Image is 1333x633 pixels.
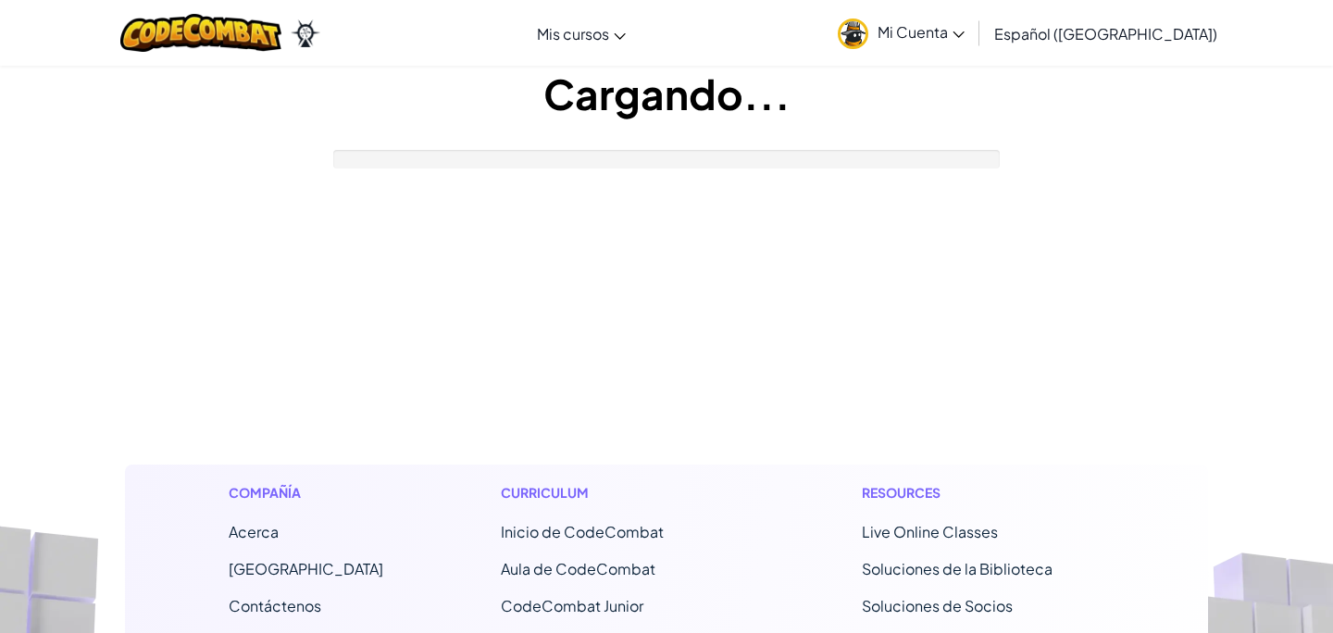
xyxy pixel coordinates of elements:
[862,483,1105,503] h1: Resources
[985,8,1227,58] a: Español ([GEOGRAPHIC_DATA])
[229,596,321,615] span: Contáctenos
[878,22,965,42] span: Mi Cuenta
[291,19,320,47] img: Ozaria
[862,522,998,541] a: Live Online Classes
[229,559,383,578] a: [GEOGRAPHIC_DATA]
[229,522,279,541] a: Acerca
[120,14,282,52] img: CodeCombat logo
[537,24,609,43] span: Mis cursos
[501,559,655,578] a: Aula de CodeCombat
[862,559,1053,578] a: Soluciones de la Biblioteca
[528,8,635,58] a: Mis cursos
[828,4,974,62] a: Mi Cuenta
[501,522,664,541] span: Inicio de CodeCombat
[501,483,744,503] h1: Curriculum
[838,19,868,49] img: avatar
[994,24,1217,43] span: Español ([GEOGRAPHIC_DATA])
[229,483,383,503] h1: Compañía
[501,596,643,615] a: CodeCombat Junior
[862,596,1013,615] a: Soluciones de Socios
